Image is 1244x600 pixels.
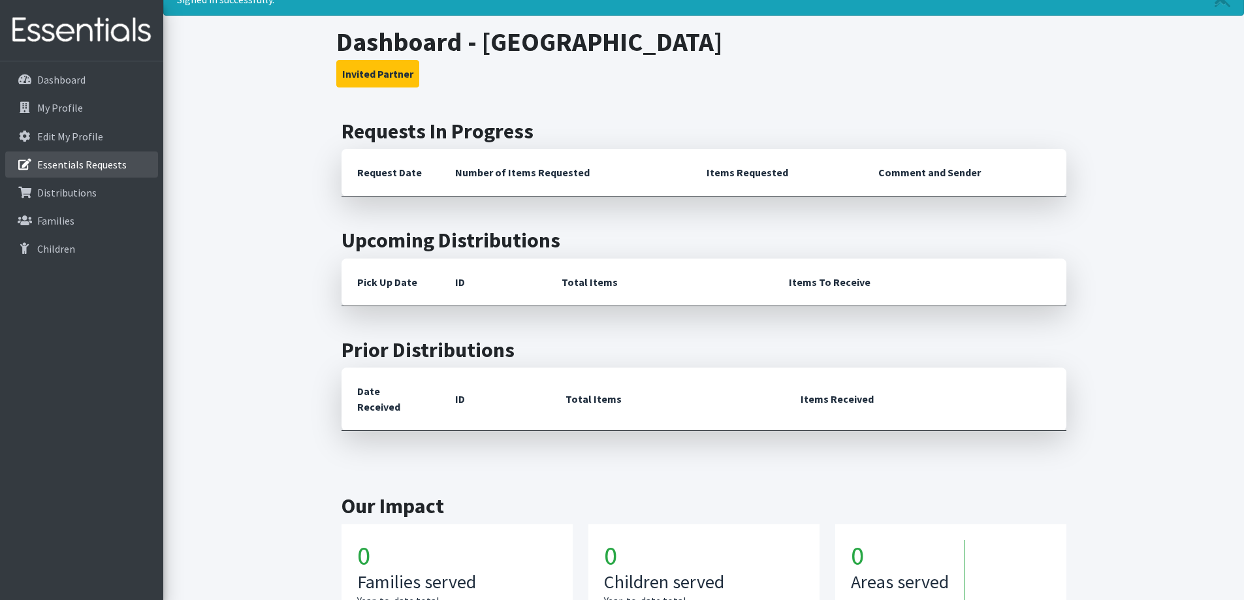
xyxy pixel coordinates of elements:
th: Request Date [342,149,439,197]
a: Essentials Requests [5,151,158,178]
p: My Profile [37,101,83,114]
th: Items Requested [691,149,863,197]
h1: 0 [357,540,557,571]
th: Total Items [550,368,785,431]
h3: Children served [604,571,804,593]
h2: Requests In Progress [342,119,1066,144]
p: Children [37,242,75,255]
img: HumanEssentials [5,8,158,52]
h2: Our Impact [342,494,1066,518]
th: Items To Receive [773,259,1066,306]
p: Dashboard [37,73,86,86]
h3: Families served [357,571,557,593]
a: Families [5,208,158,234]
a: Edit My Profile [5,123,158,150]
a: Distributions [5,180,158,206]
h2: Upcoming Distributions [342,228,1066,253]
th: Total Items [546,259,773,306]
h1: Dashboard - [GEOGRAPHIC_DATA] [336,26,1071,57]
th: Date Received [342,368,439,431]
h1: 0 [604,540,804,571]
a: Dashboard [5,67,158,93]
h1: 0 [851,540,965,571]
p: Edit My Profile [37,130,103,143]
th: Pick Up Date [342,259,439,306]
th: Number of Items Requested [439,149,692,197]
p: Essentials Requests [37,158,127,171]
th: ID [439,259,546,306]
h2: Prior Distributions [342,338,1066,362]
p: Families [37,214,74,227]
th: ID [439,368,550,431]
th: Items Received [785,368,1066,431]
button: Invited Partner [336,60,419,87]
a: Children [5,236,158,262]
p: Distributions [37,186,97,199]
h3: Areas served [851,571,949,593]
a: My Profile [5,95,158,121]
th: Comment and Sender [863,149,1066,197]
